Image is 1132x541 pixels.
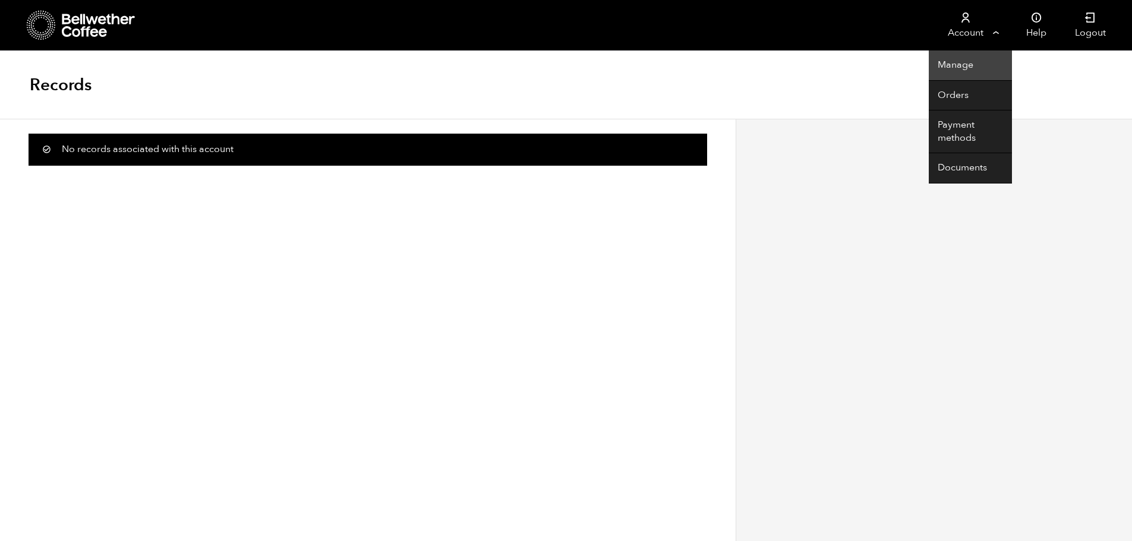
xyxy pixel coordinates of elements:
[29,134,707,166] div: No records associated with this account
[30,74,92,96] h1: Records
[929,50,1012,81] a: Manage
[929,81,1012,111] a: Orders
[929,153,1012,184] a: Documents
[929,110,1012,153] a: Payment methods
